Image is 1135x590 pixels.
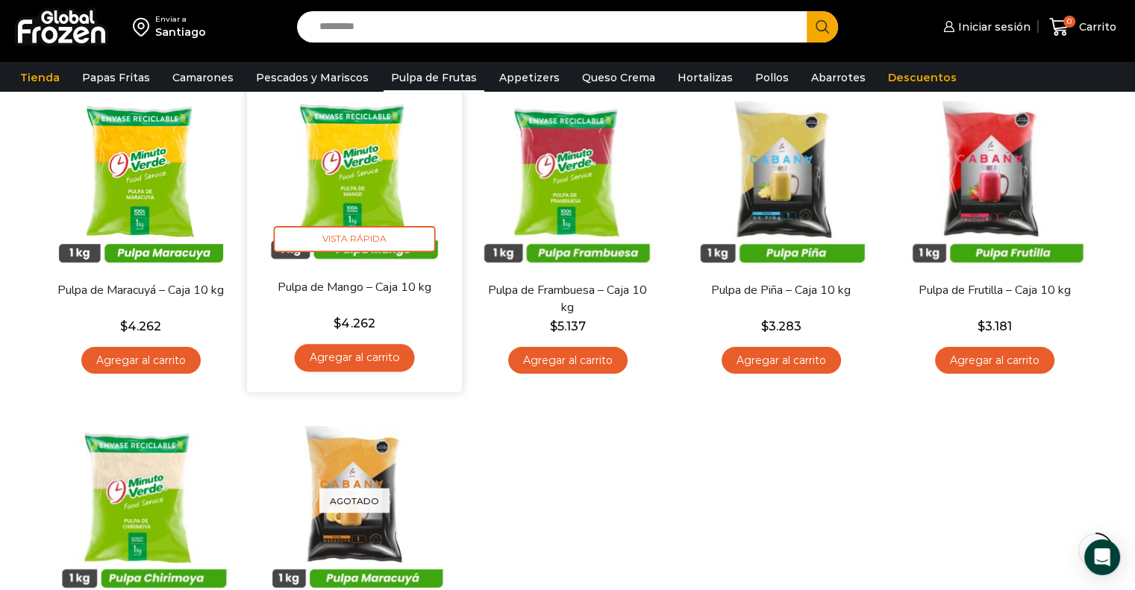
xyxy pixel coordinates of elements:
[695,282,866,299] a: Pulpa de Piña – Caja 10 kg
[273,226,435,252] span: Vista Rápida
[492,63,567,92] a: Appetizers
[1063,16,1075,28] span: 0
[267,278,440,295] a: Pulpa de Mango – Caja 10 kg
[248,63,376,92] a: Pescados y Mariscos
[334,316,375,330] bdi: 4.262
[334,316,341,330] span: $
[761,319,769,333] span: $
[384,63,484,92] a: Pulpa de Frutas
[550,319,586,333] bdi: 5.137
[481,282,653,316] a: Pulpa de Frambuesa – Caja 10 kg
[807,11,838,43] button: Search button
[155,14,206,25] div: Enviar a
[550,319,557,333] span: $
[722,347,841,374] a: Agregar al carrito: “Pulpa de Piña - Caja 10 kg”
[81,347,201,374] a: Agregar al carrito: “Pulpa de Maracuyá - Caja 10 kg”
[120,319,161,333] bdi: 4.262
[670,63,740,92] a: Hortalizas
[75,63,157,92] a: Papas Fritas
[1084,539,1120,575] div: Open Intercom Messenger
[575,63,663,92] a: Queso Crema
[165,63,241,92] a: Camarones
[748,63,796,92] a: Pollos
[155,25,206,40] div: Santiago
[54,282,226,299] a: Pulpa de Maracuyá – Caja 10 kg
[978,319,1012,333] bdi: 3.181
[133,14,155,40] img: address-field-icon.svg
[319,489,390,513] p: Agotado
[294,344,414,371] a: Agregar al carrito: “Pulpa de Mango - Caja 10 kg”
[120,319,128,333] span: $
[508,347,628,374] a: Agregar al carrito: “Pulpa de Frambuesa - Caja 10 kg”
[881,63,964,92] a: Descuentos
[804,63,873,92] a: Abarrotes
[954,19,1031,34] span: Iniciar sesión
[978,319,985,333] span: $
[1045,10,1120,45] a: 0 Carrito
[908,282,1080,299] a: Pulpa de Frutilla – Caja 10 kg
[1075,19,1116,34] span: Carrito
[939,12,1031,42] a: Iniciar sesión
[761,319,801,333] bdi: 3.283
[935,347,1054,374] a: Agregar al carrito: “Pulpa de Frutilla - Caja 10 kg”
[13,63,67,92] a: Tienda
